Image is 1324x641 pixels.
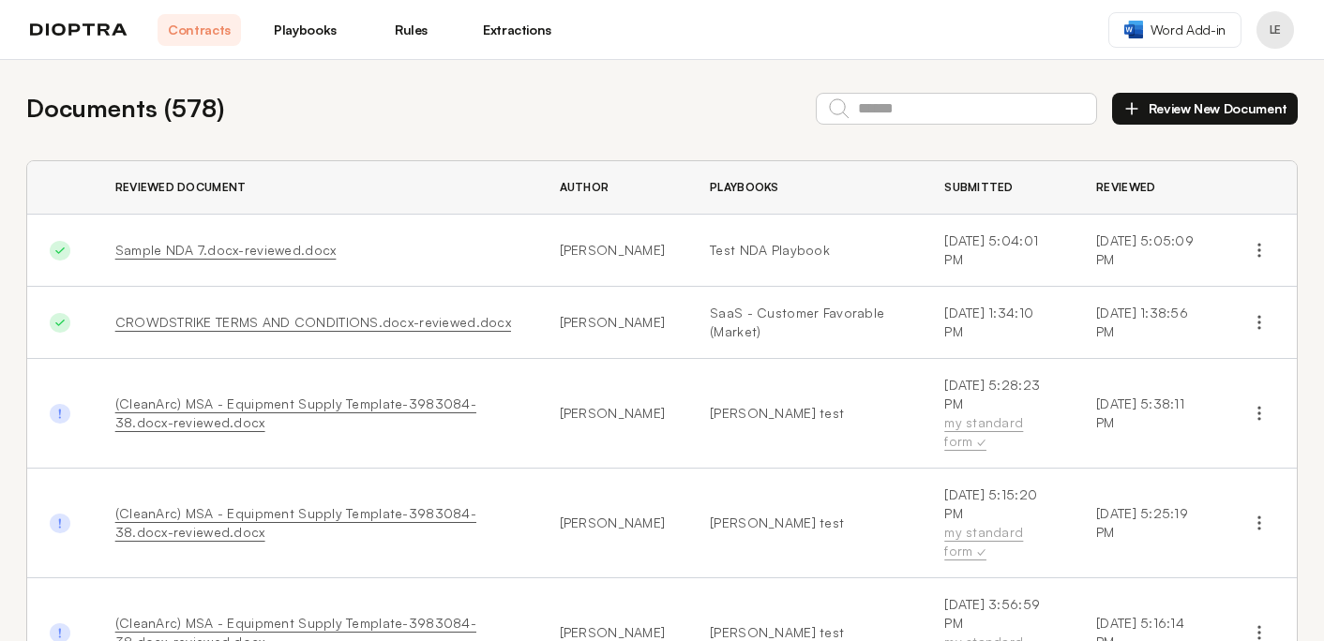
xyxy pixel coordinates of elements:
[1074,215,1222,287] td: [DATE] 5:05:09 PM
[1074,287,1222,359] td: [DATE] 1:38:56 PM
[50,241,70,261] img: Done
[158,14,241,46] a: Contracts
[687,161,922,215] th: Playbooks
[93,161,537,215] th: Reviewed Document
[1256,11,1294,49] button: Profile menu
[537,287,688,359] td: [PERSON_NAME]
[922,287,1074,359] td: [DATE] 1:34:10 PM
[115,314,511,330] a: CROWDSTRIKE TERMS AND CONDITIONS.docx-reviewed.docx
[475,14,559,46] a: Extractions
[115,242,337,258] a: Sample NDA 7.docx-reviewed.docx
[1108,12,1241,48] a: Word Add-in
[944,523,1051,560] div: my standard form ✓
[263,14,347,46] a: Playbooks
[1151,21,1226,39] span: Word Add-in
[1074,359,1222,469] td: [DATE] 5:38:11 PM
[922,469,1074,578] td: [DATE] 5:15:20 PM
[50,404,70,425] img: Done
[710,514,899,532] a: [PERSON_NAME] test
[922,359,1074,469] td: [DATE] 5:28:23 PM
[710,241,899,260] a: Test NDA Playbook
[1124,21,1143,38] img: word
[369,14,453,46] a: Rules
[26,90,224,127] h2: Documents ( 578 )
[922,161,1074,215] th: Submitted
[710,404,899,423] a: [PERSON_NAME] test
[537,359,688,469] td: [PERSON_NAME]
[537,469,688,578] td: [PERSON_NAME]
[50,313,70,334] img: Done
[944,413,1051,451] div: my standard form ✓
[30,23,128,37] img: logo
[710,304,899,341] a: SaaS - Customer Favorable (Market)
[1112,93,1298,125] button: Review New Document
[922,215,1074,287] td: [DATE] 5:04:01 PM
[1074,161,1222,215] th: Reviewed
[537,161,688,215] th: Author
[115,395,476,430] a: (CleanArc) MSA - Equipment Supply Template-3983084-38.docx-reviewed.docx
[1074,469,1222,578] td: [DATE] 5:25:19 PM
[50,514,70,534] img: Done
[537,215,688,287] td: [PERSON_NAME]
[115,505,476,540] a: (CleanArc) MSA - Equipment Supply Template-3983084-38.docx-reviewed.docx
